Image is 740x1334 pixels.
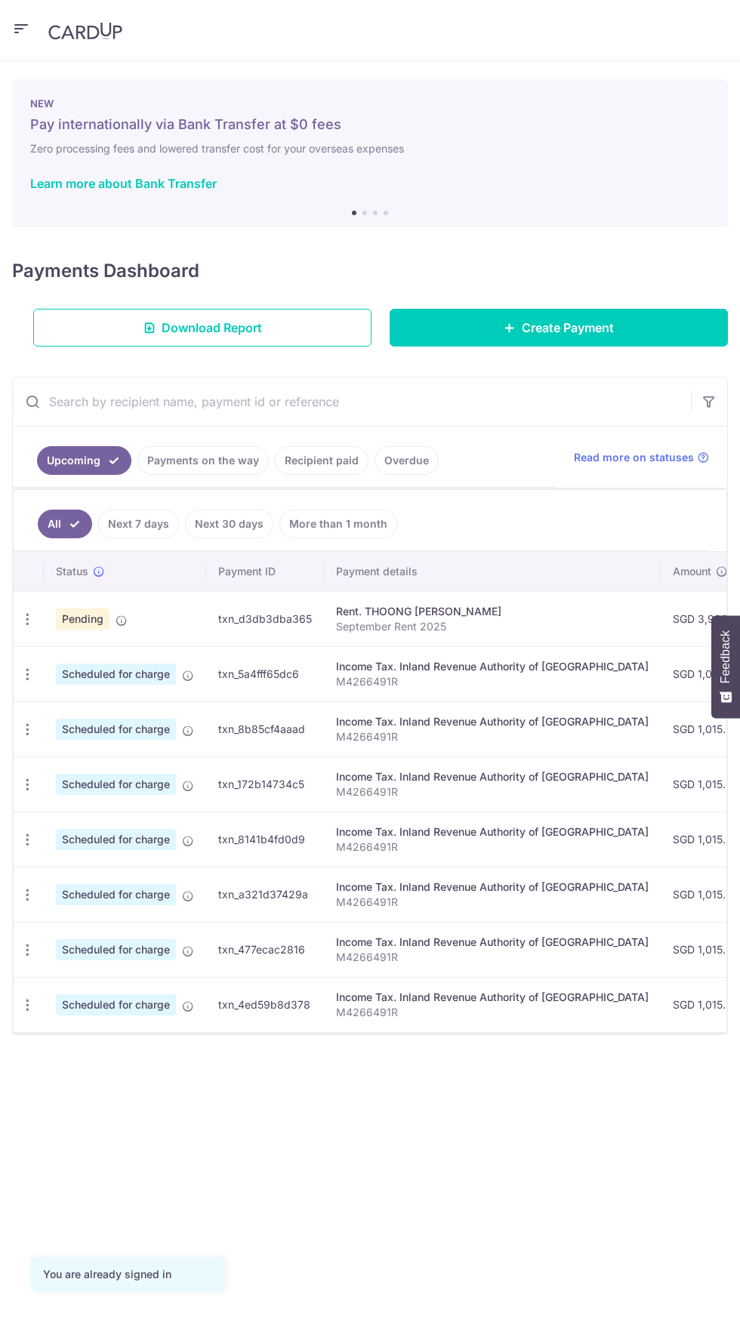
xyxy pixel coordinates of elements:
span: Scheduled for charge [56,664,176,685]
p: NEW [30,97,710,109]
td: txn_8141b4fd0d9 [206,812,324,867]
a: Recipient paid [275,446,368,475]
div: Income Tax. Inland Revenue Authority of [GEOGRAPHIC_DATA] [336,935,649,950]
p: M4266491R [336,729,649,744]
span: Create Payment [522,319,614,337]
a: Next 30 days [185,510,273,538]
span: Amount [673,564,711,579]
span: Read more on statuses [574,450,694,465]
td: txn_4ed59b8d378 [206,977,324,1032]
td: txn_a321d37429a [206,867,324,922]
a: Create Payment [390,309,728,347]
th: Payment ID [206,552,324,591]
p: M4266491R [336,950,649,965]
div: Income Tax. Inland Revenue Authority of [GEOGRAPHIC_DATA] [336,990,649,1005]
td: txn_5a4fff65dc6 [206,646,324,701]
a: More than 1 month [279,510,397,538]
p: M4266491R [336,674,649,689]
span: Scheduled for charge [56,719,176,740]
div: Income Tax. Inland Revenue Authority of [GEOGRAPHIC_DATA] [336,769,649,784]
span: Feedback [719,630,732,683]
span: Download Report [162,319,262,337]
td: txn_477ecac2816 [206,922,324,977]
p: M4266491R [336,840,649,855]
span: Scheduled for charge [56,884,176,905]
div: Income Tax. Inland Revenue Authority of [GEOGRAPHIC_DATA] [336,824,649,840]
p: M4266491R [336,1005,649,1020]
div: You are already signed in [43,1267,211,1282]
td: txn_172b14734c5 [206,756,324,812]
a: All [38,510,92,538]
a: Download Report [33,309,372,347]
h4: Payments Dashboard [12,257,199,285]
img: CardUp [48,22,122,40]
h5: Pay internationally via Bank Transfer at $0 fees [30,116,710,134]
p: M4266491R [336,784,649,799]
a: Learn more about Bank Transfer [30,176,217,191]
th: Payment details [324,552,661,591]
span: Scheduled for charge [56,939,176,960]
input: Search by recipient name, payment id or reference [13,377,691,426]
p: September Rent 2025 [336,619,649,634]
a: Read more on statuses [574,450,709,465]
p: M4266491R [336,895,649,910]
span: Scheduled for charge [56,774,176,795]
a: Upcoming [37,446,131,475]
td: txn_d3db3dba365 [206,591,324,646]
a: Overdue [375,446,439,475]
div: Income Tax. Inland Revenue Authority of [GEOGRAPHIC_DATA] [336,714,649,729]
span: Scheduled for charge [56,994,176,1015]
button: Feedback - Show survey [711,615,740,718]
span: Pending [56,608,109,630]
td: txn_8b85cf4aaad [206,701,324,756]
span: Scheduled for charge [56,829,176,850]
div: Income Tax. Inland Revenue Authority of [GEOGRAPHIC_DATA] [336,880,649,895]
h6: Zero processing fees and lowered transfer cost for your overseas expenses [30,140,710,158]
div: Income Tax. Inland Revenue Authority of [GEOGRAPHIC_DATA] [336,659,649,674]
a: Payments on the way [137,446,269,475]
a: Next 7 days [98,510,179,538]
span: Status [56,564,88,579]
div: Rent. THOONG [PERSON_NAME] [336,604,649,619]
